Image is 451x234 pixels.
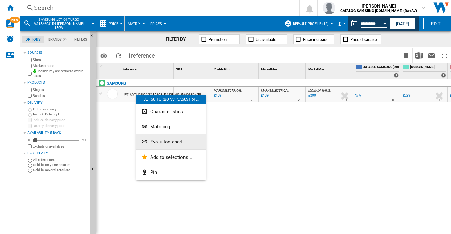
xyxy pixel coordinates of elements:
[136,95,206,104] div: JET 60 TURBO VS15A6031R4 ...
[150,139,183,145] span: Evolution chart
[150,124,170,130] span: Matching
[150,109,183,114] span: Characteristics
[136,104,206,119] button: Characteristics
[136,150,206,165] button: Add to selections...
[136,165,206,180] button: Pin...
[150,154,192,160] span: Add to selections...
[150,170,157,175] span: Pin
[136,119,206,134] button: Matching
[136,134,206,149] button: Evolution chart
